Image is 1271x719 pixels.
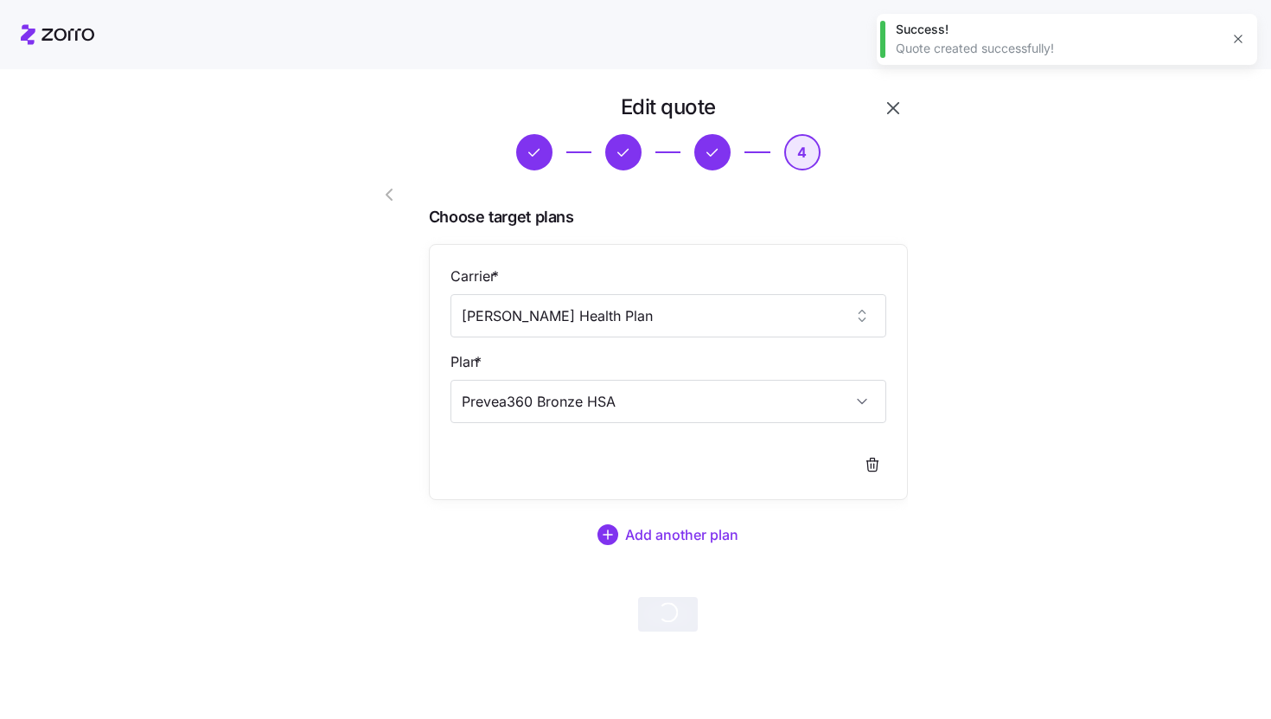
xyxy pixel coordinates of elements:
[450,266,502,287] label: Carrier
[896,40,1219,57] div: Quote created successfully!
[450,380,886,423] input: Select a plan
[429,514,908,555] button: Add another plan
[784,134,821,170] button: 4
[429,205,908,230] span: Choose target plans
[450,294,886,337] input: Select a carrier
[621,93,716,120] h1: Edit quote
[597,524,618,545] svg: add icon
[625,524,738,545] span: Add another plan
[896,21,1219,38] div: Success!
[450,351,485,373] label: Plan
